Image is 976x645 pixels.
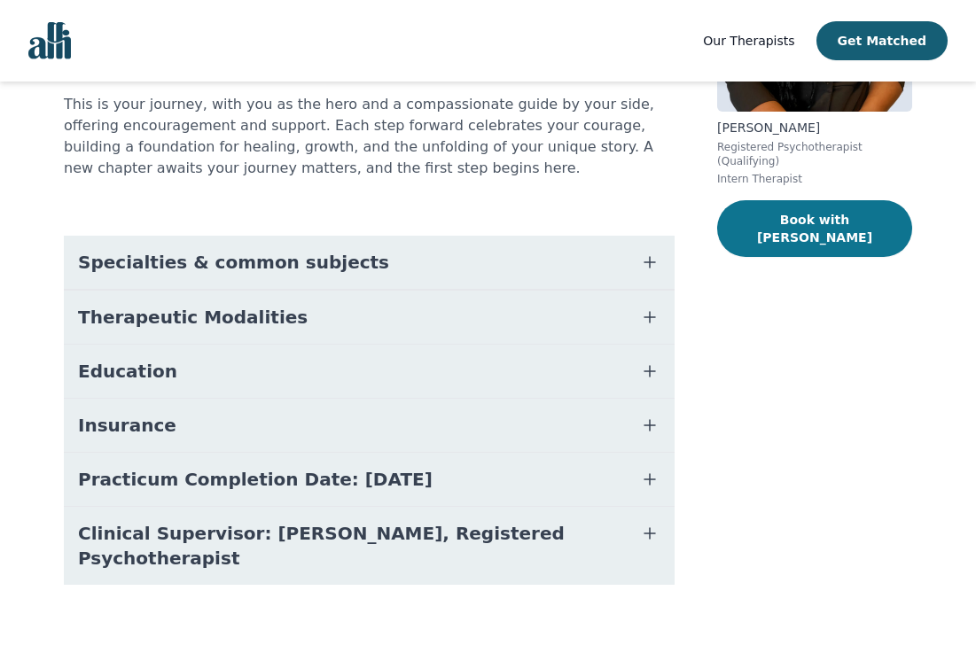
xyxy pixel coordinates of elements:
[64,345,675,398] button: Education
[64,94,675,179] p: This is your journey, with you as the hero and a compassionate guide by your side, offering encou...
[64,453,675,506] button: Practicum Completion Date: [DATE]
[78,467,433,492] span: Practicum Completion Date: [DATE]
[78,305,308,330] span: Therapeutic Modalities
[64,236,675,289] button: Specialties & common subjects
[703,30,794,51] a: Our Therapists
[64,399,675,452] button: Insurance
[717,172,912,186] p: Intern Therapist
[816,21,948,60] button: Get Matched
[78,250,389,275] span: Specialties & common subjects
[703,34,794,48] span: Our Therapists
[78,359,177,384] span: Education
[64,507,675,585] button: Clinical Supervisor: [PERSON_NAME], Registered Psychotherapist
[717,200,912,257] button: Book with [PERSON_NAME]
[64,291,675,344] button: Therapeutic Modalities
[28,22,71,59] img: alli logo
[78,413,176,438] span: Insurance
[78,521,618,571] span: Clinical Supervisor: [PERSON_NAME], Registered Psychotherapist
[717,119,912,136] p: [PERSON_NAME]
[717,140,912,168] p: Registered Psychotherapist (Qualifying)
